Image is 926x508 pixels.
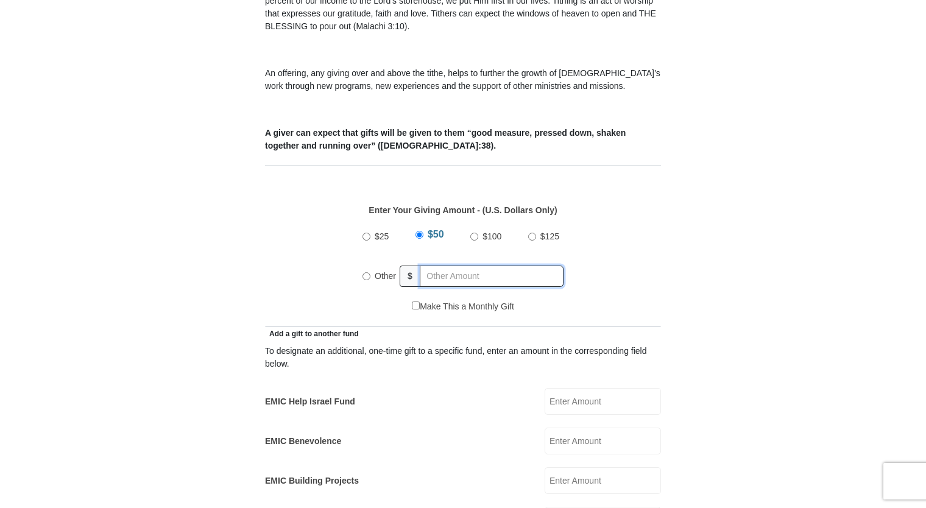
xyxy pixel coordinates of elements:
[369,205,557,215] strong: Enter Your Giving Amount - (U.S. Dollars Only)
[265,67,661,93] p: An offering, any giving over and above the tithe, helps to further the growth of [DEMOGRAPHIC_DAT...
[545,428,661,454] input: Enter Amount
[265,474,359,487] label: EMIC Building Projects
[540,231,559,241] span: $125
[265,395,355,408] label: EMIC Help Israel Fund
[265,128,626,150] b: A giver can expect that gifts will be given to them “good measure, pressed down, shaken together ...
[545,388,661,415] input: Enter Amount
[265,330,359,338] span: Add a gift to another fund
[482,231,501,241] span: $100
[265,435,341,448] label: EMIC Benevolence
[545,467,661,494] input: Enter Amount
[412,302,420,309] input: Make This a Monthly Gift
[428,229,444,239] span: $50
[375,271,396,281] span: Other
[400,266,420,287] span: $
[420,266,564,287] input: Other Amount
[412,300,514,313] label: Make This a Monthly Gift
[265,345,661,370] div: To designate an additional, one-time gift to a specific fund, enter an amount in the correspondin...
[375,231,389,241] span: $25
